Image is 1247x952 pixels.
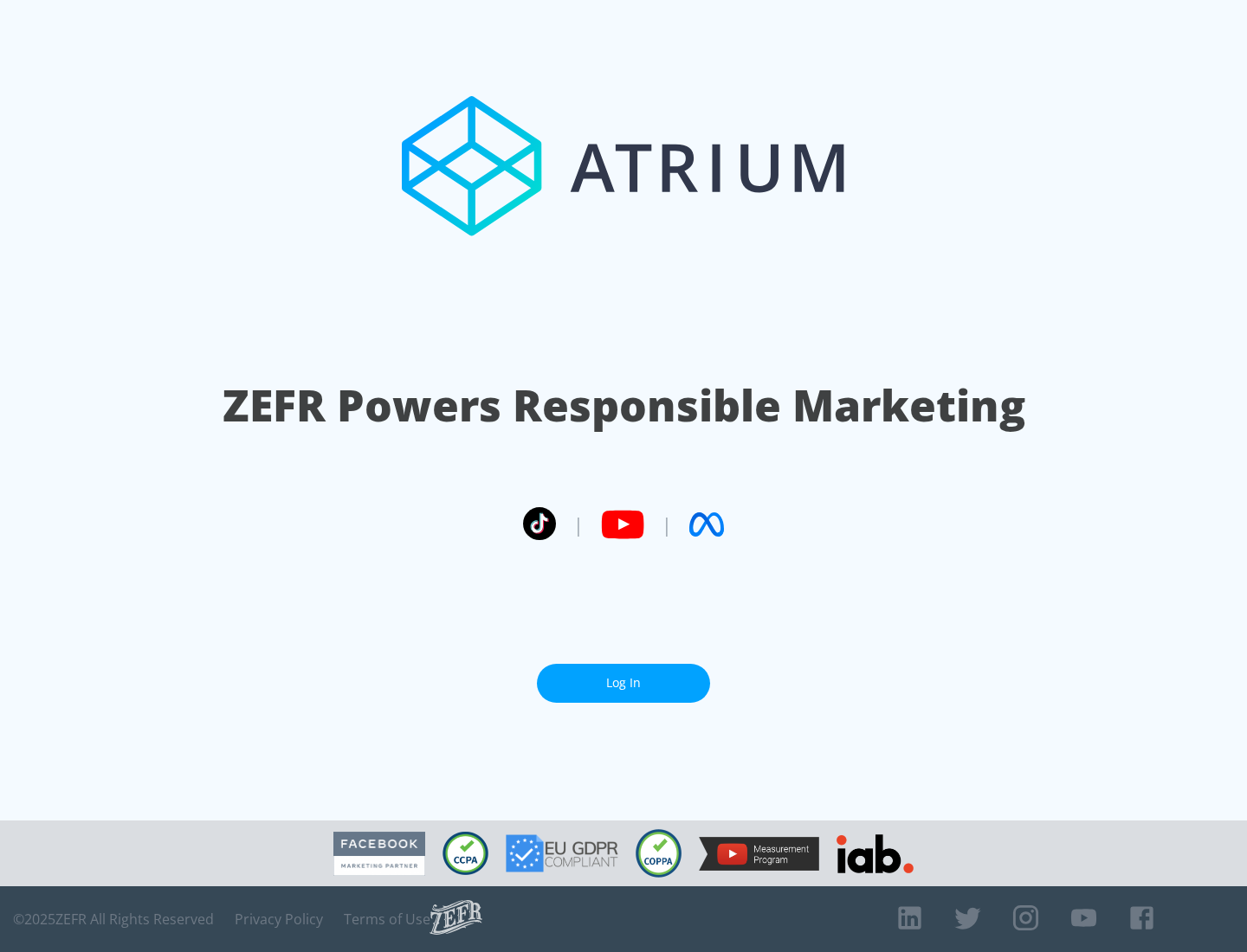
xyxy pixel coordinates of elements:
a: Log In [537,664,710,703]
a: Privacy Policy [235,910,323,928]
span: | [573,511,584,537]
img: GDPR Compliant [506,834,618,872]
img: YouTube Measurement Program [699,837,819,871]
a: Terms of Use [344,910,430,928]
img: COPPA Compliant [636,829,682,878]
h1: ZEFR Powers Responsible Marketing [223,376,1025,435]
img: IAB [837,834,914,873]
span: | [662,511,672,537]
img: Facebook Marketing Partner [333,832,425,876]
img: CCPA Compliant [443,832,488,875]
span: © 2025 ZEFR All Rights Reserved [13,910,214,928]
